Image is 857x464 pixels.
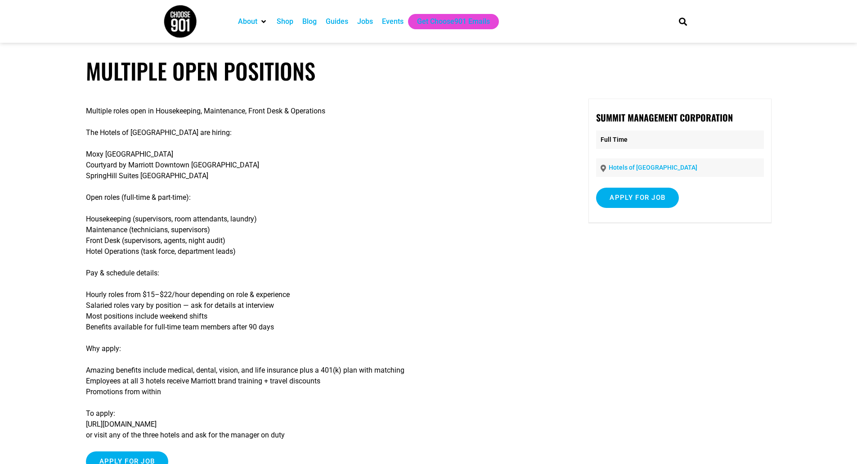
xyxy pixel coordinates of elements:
[596,188,679,208] input: Apply for job
[233,14,664,29] nav: Main nav
[86,268,555,279] p: Pay & schedule details:
[596,111,733,124] strong: Summit Management Corporation
[86,365,555,397] p: Amazing benefits include medical, dental, vision, and life insurance plus a 401(k) plan with matc...
[277,16,293,27] a: Shop
[417,16,490,27] a: Get Choose901 Emails
[86,58,772,84] h1: Multiple Open Positions
[86,289,555,333] p: Hourly roles from $15–$22/hour depending on role & experience Salaried roles vary by position — a...
[357,16,373,27] a: Jobs
[86,408,555,441] p: To apply: [URL][DOMAIN_NAME] or visit any of the three hotels and ask for the manager on duty
[86,149,555,181] p: Moxy [GEOGRAPHIC_DATA] Courtyard by Marriott Downtown [GEOGRAPHIC_DATA] SpringHill Suites [GEOGRA...
[233,14,272,29] div: About
[326,16,348,27] a: Guides
[86,214,555,257] p: Housekeeping (supervisors, room attendants, laundry) Maintenance (technicians, supervisors) Front...
[86,343,555,354] p: Why apply:
[609,164,697,171] a: Hotels of [GEOGRAPHIC_DATA]
[86,106,555,117] p: Multiple roles open in Housekeeping, Maintenance, Front Desk & Operations
[382,16,404,27] a: Events
[596,131,763,149] p: Full Time
[86,192,555,203] p: Open roles (full-time & part-time):
[302,16,317,27] a: Blog
[238,16,257,27] a: About
[86,127,555,138] p: The Hotels of [GEOGRAPHIC_DATA] are hiring:
[675,14,690,29] div: Search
